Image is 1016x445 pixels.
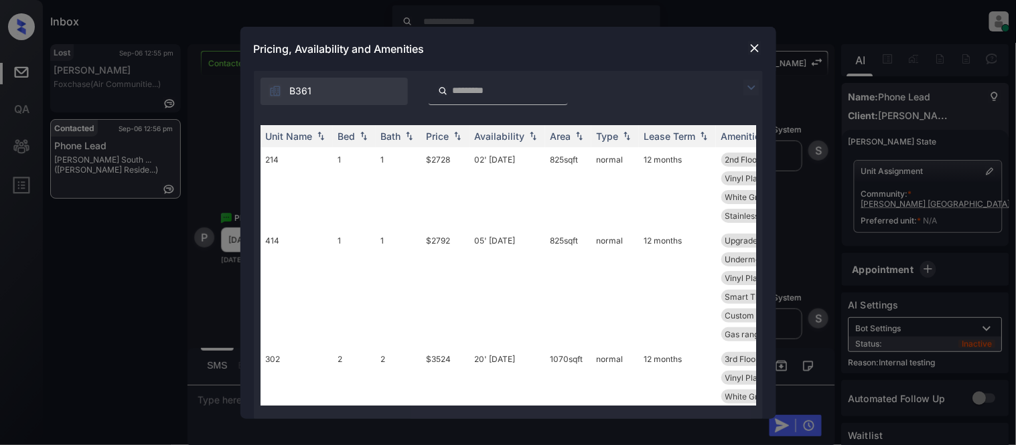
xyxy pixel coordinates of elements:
td: 20' [DATE] [469,347,545,428]
div: Pricing, Availability and Amenities [240,27,776,71]
div: Amenities [721,130,766,142]
span: Vinyl Plank - R... [725,273,787,283]
td: 1 [376,147,421,228]
span: Smart Thermosta... [725,292,798,302]
span: Custom Closet [725,310,781,321]
td: 1 [333,147,376,228]
div: Lease Term [644,130,696,142]
span: B361 [290,84,312,98]
div: Type [597,130,619,142]
td: normal [591,347,639,428]
td: 12 months [639,347,716,428]
div: Unit Name [266,130,313,142]
td: 214 [261,147,333,228]
span: Vinyl Plank - N... [725,373,788,383]
td: 414 [261,228,333,347]
td: 05' [DATE] [469,228,545,347]
span: Gas range [725,329,764,339]
span: Undermount Sink [725,254,792,264]
div: Area [551,130,571,142]
span: 3rd Floor [725,354,759,364]
div: Bed [338,130,356,142]
span: White Granite C... [725,391,792,402]
td: 1 [333,228,376,347]
span: Vinyl Plank - N... [725,173,788,183]
img: icon-zuma [438,85,448,97]
td: 1070 sqft [545,347,591,428]
span: Upgrades: 1x1 [725,236,778,246]
img: icon-zuma [269,84,282,98]
td: 302 [261,347,333,428]
td: 2 [376,347,421,428]
td: 825 sqft [545,228,591,347]
td: 825 sqft [545,147,591,228]
div: Price [427,130,449,142]
td: 1 [376,228,421,347]
img: sorting [403,131,416,141]
td: $2728 [421,147,469,228]
img: sorting [357,131,370,141]
img: sorting [314,131,328,141]
img: icon-zuma [743,80,759,96]
span: White Granite C... [725,192,792,202]
img: sorting [620,131,634,141]
td: 12 months [639,228,716,347]
td: normal [591,147,639,228]
td: $3524 [421,347,469,428]
td: $2792 [421,228,469,347]
span: 2nd Floor [725,155,761,165]
td: normal [591,228,639,347]
td: 12 months [639,147,716,228]
span: Stainless Steel... [725,211,787,221]
td: 2 [333,347,376,428]
div: Availability [475,130,525,142]
div: Bath [381,130,401,142]
img: close [748,41,761,55]
td: 02' [DATE] [469,147,545,228]
img: sorting [573,131,586,141]
img: sorting [451,131,464,141]
img: sorting [697,131,711,141]
img: sorting [526,131,540,141]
